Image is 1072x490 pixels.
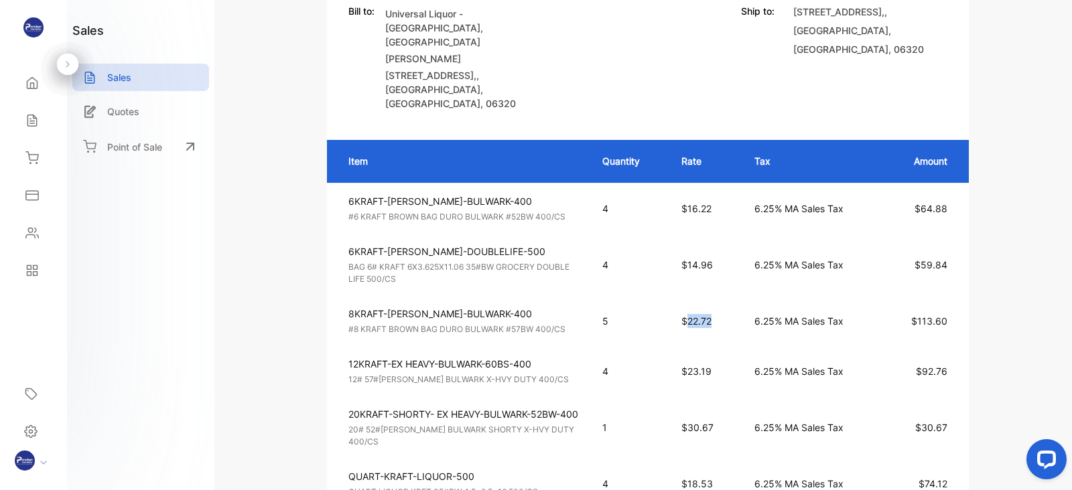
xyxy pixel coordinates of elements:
span: , 06320 [480,98,516,109]
p: 6KRAFT-[PERSON_NAME]-BULWARK-400 [348,194,578,208]
span: [STREET_ADDRESS], [793,6,884,17]
p: 8KRAFT-[PERSON_NAME]-BULWARK-400 [348,307,578,321]
span: $14.96 [681,259,713,270]
p: Sales [107,70,131,84]
span: $64.88 [915,203,947,214]
p: 6.25% MA Sales Tax [754,420,871,434]
p: Quotes [107,104,139,118]
p: Ship to: [741,4,775,18]
p: BAG 6# KRAFT 6X3.625X11.06 35#BW GROCERY DOUBLE LIFE 500/CS [348,261,578,285]
span: $113.60 [911,315,947,327]
span: $92.76 [916,365,947,377]
p: Tax [754,154,871,168]
span: $23.19 [681,365,712,377]
a: Point of Sale [72,132,209,161]
span: $22.72 [681,315,712,327]
iframe: LiveChat chat widget [1016,434,1072,490]
p: Bill to: [348,4,375,18]
p: Point of Sale [107,140,162,154]
p: 6.25% MA Sales Tax [754,201,871,216]
a: Sales [72,64,209,91]
p: QUART-KRAFT-LIQUOR-500 [348,469,578,483]
span: $30.67 [915,422,947,433]
p: 6KRAFT-[PERSON_NAME]-DOUBLELIFE-500 [348,244,578,258]
img: logo [23,17,44,37]
p: 6.25% MA Sales Tax [754,258,871,272]
p: Universal Liquor - [GEOGRAPHIC_DATA], [GEOGRAPHIC_DATA] [385,7,539,49]
p: #8 KRAFT BROWN BAG DURO BULWARK #57BW 400/CS [348,323,578,335]
p: 5 [602,314,655,328]
p: 20KRAFT-SHORTY- EX HEAVY-BULWARK-52BW-400 [348,407,578,421]
p: 12KRAFT-EX HEAVY-BULWARK-60BS-400 [348,357,578,371]
p: 12# 57#[PERSON_NAME] BULWARK X-HVY DUTY 400/CS [348,374,578,386]
p: Item [348,154,576,168]
p: #6 KRAFT BROWN BAG DURO BULWARK #52BW 400/CS [348,211,578,223]
img: profile [15,451,35,471]
p: Rate [681,154,728,168]
span: $59.84 [915,259,947,270]
p: 4 [602,258,655,272]
span: $16.22 [681,203,712,214]
a: Quotes [72,98,209,125]
h1: sales [72,21,104,39]
p: Quantity [602,154,655,168]
span: , 06320 [888,44,924,55]
span: $18.53 [681,478,713,489]
p: 6.25% MA Sales Tax [754,364,871,378]
p: 4 [602,364,655,378]
p: Amount [898,154,947,168]
span: $74.12 [919,478,947,489]
p: 20# 52#[PERSON_NAME] BULWARK SHORTY X-HVY DUTY 400/CS [348,424,578,448]
p: 4 [602,201,655,216]
p: 6.25% MA Sales Tax [754,314,871,328]
p: 1 [602,420,655,434]
span: $30.67 [681,422,714,433]
p: [PERSON_NAME] [385,52,539,66]
span: [STREET_ADDRESS], [385,70,476,81]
